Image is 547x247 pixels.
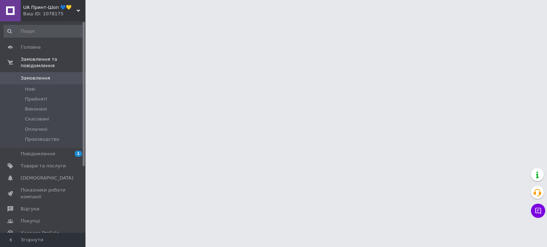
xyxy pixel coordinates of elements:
span: Показники роботи компанії [21,187,66,200]
span: Замовлення [21,75,50,81]
span: Каталог ProSale [21,230,59,236]
span: Покупці [21,218,40,224]
span: Замовлення та повідомлення [21,56,85,69]
span: Виконані [25,106,47,112]
input: Пошук [4,25,84,38]
span: Нові [25,86,35,92]
span: Повідомлення [21,151,55,157]
button: Чат з покупцем [531,204,545,218]
span: [DEMOGRAPHIC_DATA] [21,175,73,181]
span: Производство [25,136,59,143]
span: Головна [21,44,41,50]
span: Оплачені [25,126,47,133]
div: Ваш ID: 1078175 [23,11,85,17]
span: UA Принт-Шоп ​💙💛 [23,4,77,11]
span: Скасовані [25,116,49,122]
span: Відгуки [21,206,39,212]
span: Прийняті [25,96,47,102]
span: Товари та послуги [21,163,66,169]
span: 1 [75,151,82,157]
